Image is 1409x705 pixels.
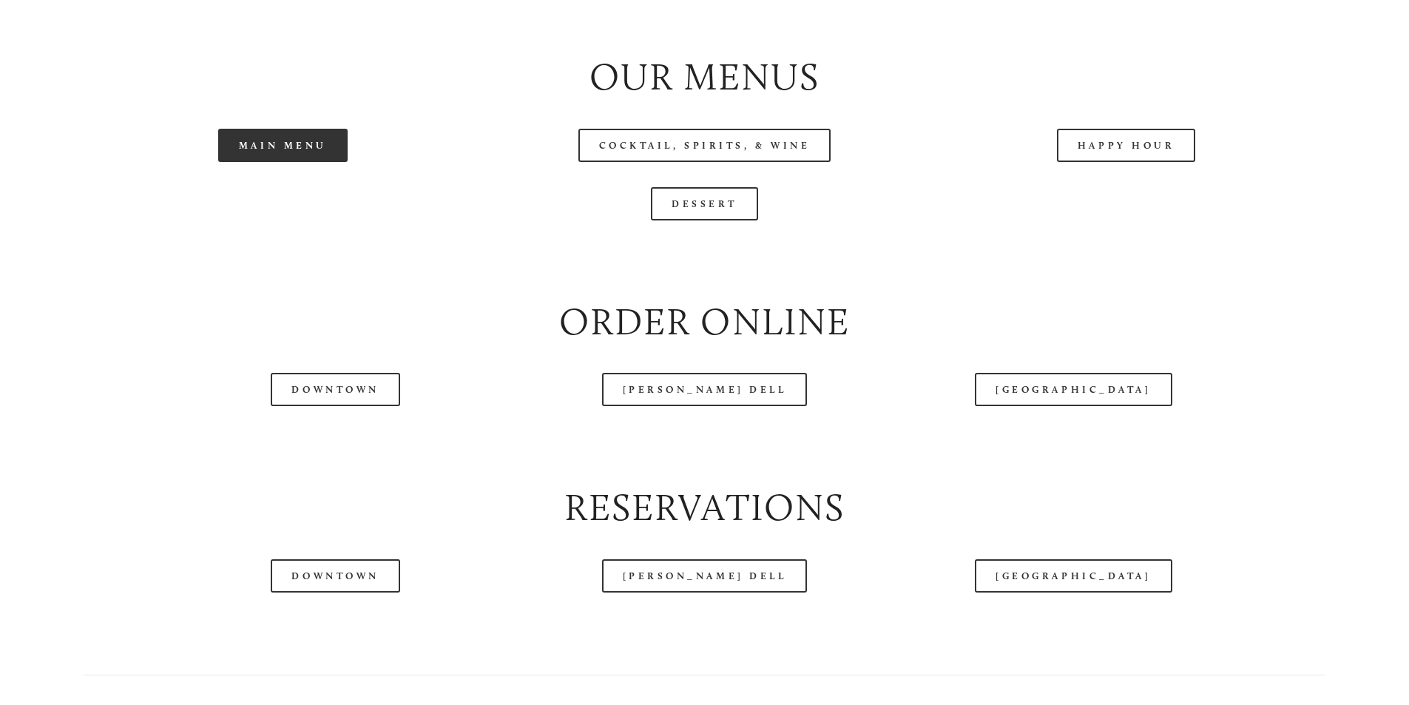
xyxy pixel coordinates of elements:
[271,559,399,593] a: Downtown
[218,129,348,162] a: Main Menu
[602,373,808,406] a: [PERSON_NAME] Dell
[84,296,1324,348] h2: Order Online
[84,482,1324,534] h2: Reservations
[975,559,1172,593] a: [GEOGRAPHIC_DATA]
[578,129,831,162] a: Cocktail, Spirits, & Wine
[602,559,808,593] a: [PERSON_NAME] Dell
[271,373,399,406] a: Downtown
[651,187,758,220] a: Dessert
[975,373,1172,406] a: [GEOGRAPHIC_DATA]
[1057,129,1196,162] a: Happy Hour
